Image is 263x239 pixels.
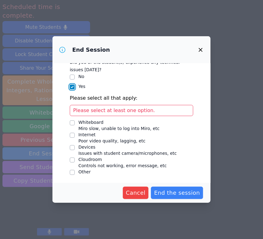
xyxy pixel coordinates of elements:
[78,138,145,143] span: Poor video quality, lagging, etc
[78,132,145,138] div: Internet
[154,189,200,197] span: End the session
[78,84,86,89] label: Yes
[78,163,167,168] span: Controls not working, error message, etc
[73,107,155,113] span: Please select at least one option.
[123,187,149,199] button: Cancel
[78,119,160,125] div: Whiteboard
[78,156,167,163] div: Cloudroom
[70,94,193,102] p: Please select all that apply:
[151,187,203,199] button: End the session
[78,74,84,79] label: No
[126,189,146,197] span: Cancel
[70,57,193,73] legend: Did you or the student(s) experience any technical issues [DATE]?
[78,169,91,175] div: Other
[78,126,160,131] span: Miro slow, unable to log into Miro, etc
[72,46,110,54] h3: End Session
[78,144,177,150] div: Devices
[78,151,177,156] span: Issues with student camera/microphones, etc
